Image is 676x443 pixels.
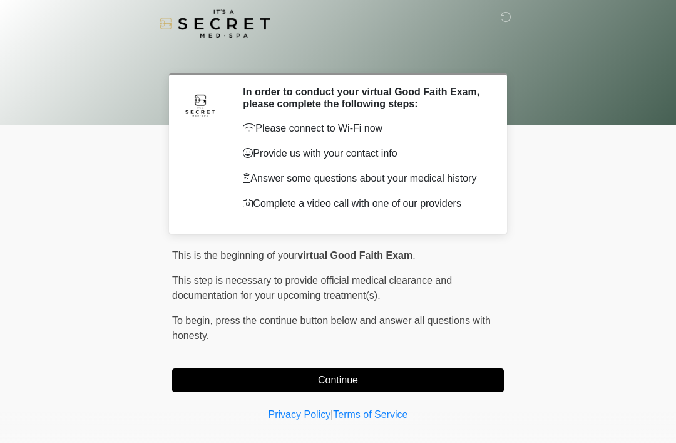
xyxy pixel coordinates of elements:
[333,409,407,420] a: Terms of Service
[182,86,219,123] img: Agent Avatar
[243,196,485,211] p: Complete a video call with one of our providers
[172,250,297,261] span: This is the beginning of your
[172,315,215,326] span: To begin,
[163,45,513,68] h1: ‎ ‎
[412,250,415,261] span: .
[243,171,485,186] p: Answer some questions about your medical history
[172,275,452,301] span: This step is necessary to provide official medical clearance and documentation for your upcoming ...
[330,409,333,420] a: |
[243,146,485,161] p: Provide us with your contact info
[297,250,412,261] strong: virtual Good Faith Exam
[243,121,485,136] p: Please connect to Wi-Fi now
[172,368,504,392] button: Continue
[243,86,485,110] h2: In order to conduct your virtual Good Faith Exam, please complete the following steps:
[160,9,270,38] img: It's A Secret Med Spa Logo
[269,409,331,420] a: Privacy Policy
[172,315,491,341] span: press the continue button below and answer all questions with honesty.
